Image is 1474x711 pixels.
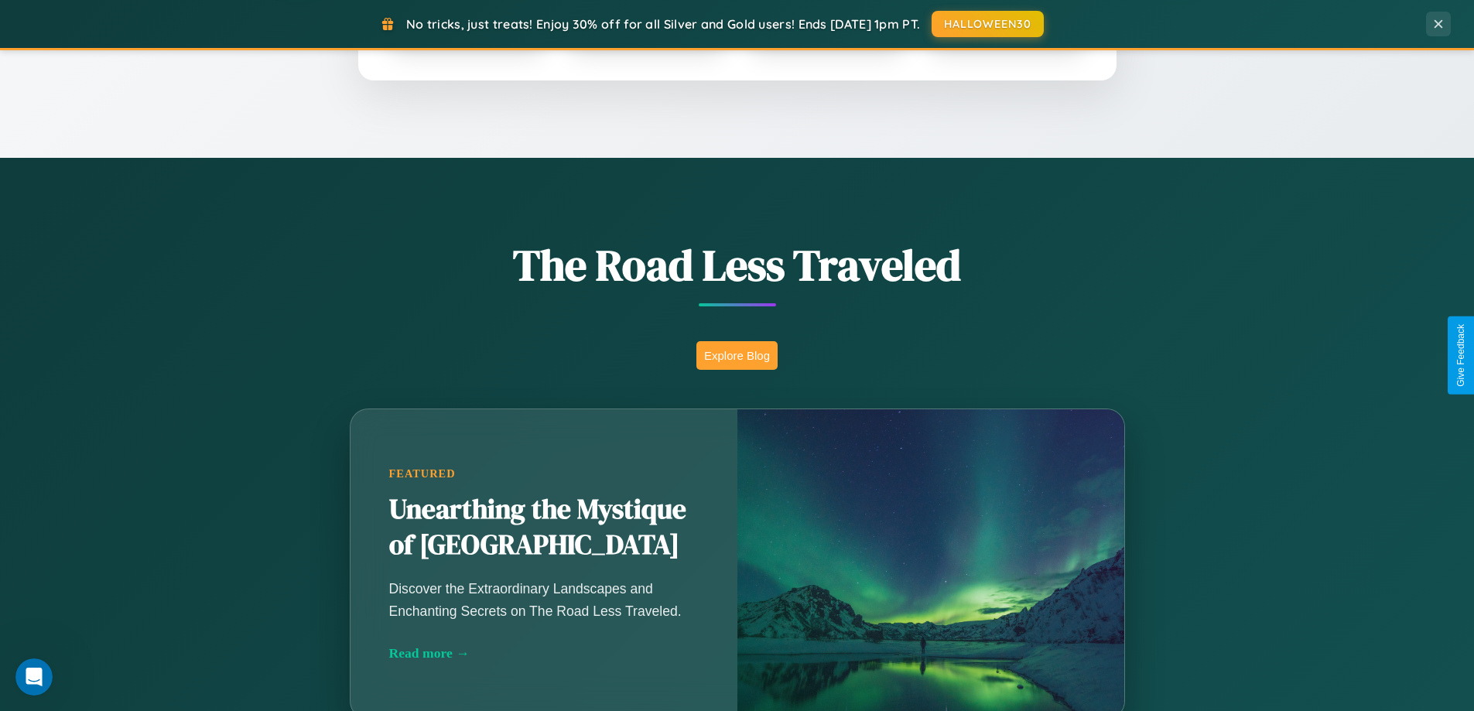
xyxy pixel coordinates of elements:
h2: Unearthing the Mystique of [GEOGRAPHIC_DATA] [389,492,699,563]
button: Explore Blog [696,341,778,370]
iframe: Intercom live chat [15,658,53,696]
h1: The Road Less Traveled [273,235,1202,295]
div: Featured [389,467,699,480]
span: No tricks, just treats! Enjoy 30% off for all Silver and Gold users! Ends [DATE] 1pm PT. [406,16,920,32]
p: Discover the Extraordinary Landscapes and Enchanting Secrets on The Road Less Traveled. [389,578,699,621]
button: HALLOWEEN30 [932,11,1044,37]
div: Give Feedback [1455,324,1466,387]
div: Read more → [389,645,699,661]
